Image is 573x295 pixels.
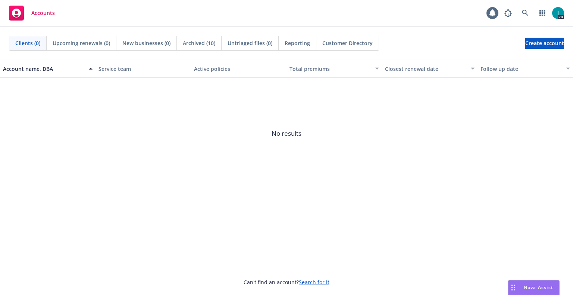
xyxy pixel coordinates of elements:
a: Create account [525,38,564,49]
span: Can't find an account? [244,278,329,286]
span: Accounts [31,10,55,16]
div: Closest renewal date [385,65,466,73]
span: Nova Assist [524,284,553,291]
div: Follow up date [480,65,562,73]
button: Follow up date [477,60,573,78]
a: Switch app [535,6,550,21]
button: Closest renewal date [382,60,477,78]
span: Clients (0) [15,39,40,47]
a: Search [518,6,533,21]
span: Create account [525,36,564,50]
img: photo [552,7,564,19]
span: New businesses (0) [122,39,170,47]
button: Total premiums [286,60,382,78]
a: Search for it [299,279,329,286]
a: Report a Bug [501,6,516,21]
span: Upcoming renewals (0) [53,39,110,47]
span: Reporting [285,39,310,47]
span: Customer Directory [322,39,373,47]
button: Service team [95,60,191,78]
span: Archived (10) [183,39,215,47]
div: Active policies [194,65,284,73]
button: Nova Assist [508,280,560,295]
div: Account name, DBA [3,65,84,73]
button: Active policies [191,60,286,78]
div: Service team [98,65,188,73]
a: Accounts [6,3,58,23]
div: Drag to move [508,280,518,295]
div: Total premiums [289,65,371,73]
span: Untriaged files (0) [228,39,272,47]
